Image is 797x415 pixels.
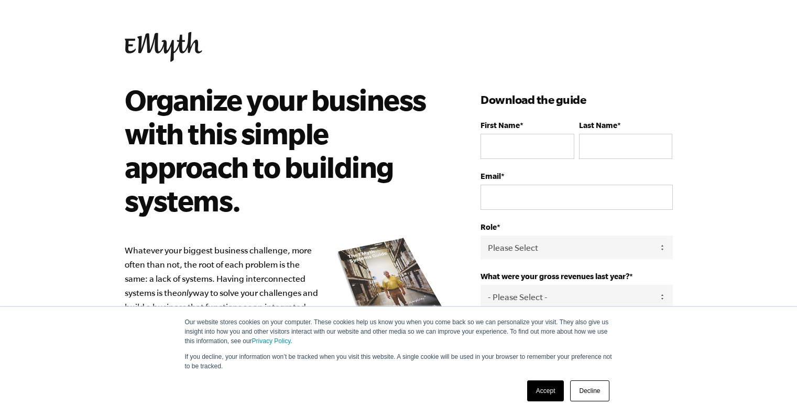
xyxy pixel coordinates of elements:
[481,272,629,281] span: What were your gross revenues last year?
[177,288,193,297] i: only
[334,234,449,342] img: e-myth systems guide organize your business
[252,337,291,345] a: Privacy Policy
[481,222,497,231] span: Role
[125,83,434,217] h2: Organize your business with this simple approach to building systems.
[570,380,609,401] a: Decline
[185,317,613,346] p: Our website stores cookies on your computer. These cookies help us know you when you come back so...
[481,172,501,180] span: Email
[527,380,564,401] a: Accept
[579,121,617,130] span: Last Name
[185,352,613,371] p: If you decline, your information won’t be tracked when you visit this website. A single cookie wi...
[481,91,672,108] h3: Download the guide
[481,121,520,130] span: First Name
[125,32,202,62] img: EMyth
[745,365,797,415] iframe: Chat Widget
